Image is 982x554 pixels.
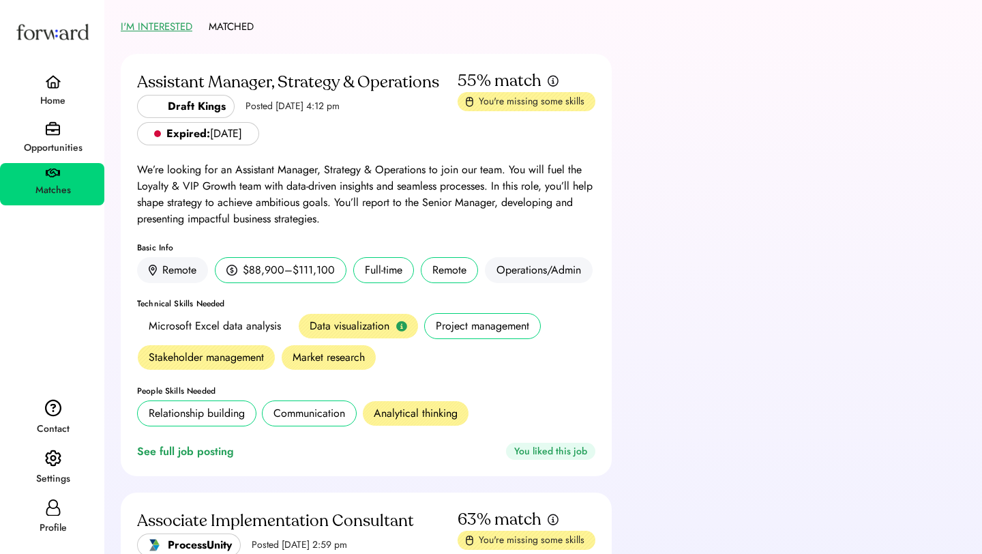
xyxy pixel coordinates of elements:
img: home.svg [45,75,61,89]
div: Matches [1,182,104,199]
div: Remote [421,257,478,283]
img: draftkings_inc__logo.jpeg [146,98,162,115]
div: [DATE] [166,126,242,142]
div: $88,900–$111,100 [243,262,335,278]
img: processunity_logo.jpeg [146,537,162,553]
div: Analytical thinking [374,405,458,422]
div: Draft Kings [168,98,226,115]
a: See full job posting [137,443,239,460]
div: Contact [1,421,104,437]
div: Project management [436,318,529,334]
strong: Expired: [166,126,210,141]
img: info.svg [547,513,559,526]
div: You're missing some skills [479,95,587,108]
div: Opportunities [1,140,104,156]
img: contact.svg [45,399,61,417]
div: ProcessUnity [168,537,232,553]
div: 63% match [458,509,541,531]
img: briefcase.svg [46,121,60,136]
div: People Skills Needed [137,387,595,395]
img: location.svg [149,265,157,276]
img: settings.svg [45,450,61,467]
div: Assistant Manager, Strategy & Operations [137,72,454,93]
div: Communication [273,405,345,422]
div: Full-time [353,257,414,283]
img: handshake.svg [46,169,60,178]
div: We’re looking for an Assistant Manager, Strategy & Operations to join our team. You will fuel the... [137,162,595,227]
div: Relationship building [149,405,245,422]
div: Stakeholder management [149,349,264,366]
div: Home [1,93,104,109]
div: 55% match [458,70,541,92]
img: Forward logo [14,11,91,53]
div: Microsoft Excel data analysis [149,318,281,334]
div: Posted [DATE] 4:12 pm [245,100,340,113]
div: Posted [DATE] 2:59 pm [252,538,347,552]
img: info.svg [547,74,559,87]
div: Market research [293,349,365,366]
div: You're missing some skills [479,534,587,547]
div: Associate Implementation Consultant [137,510,454,532]
img: missing-skills.svg [466,535,473,546]
div: Profile [1,520,104,536]
div: Basic Info [137,244,595,252]
div: You liked this job [506,443,595,460]
button: MATCHED [209,16,254,38]
div: Operations/Admin [485,257,593,283]
img: money.svg [226,264,237,276]
div: Settings [1,471,104,487]
button: I'M INTERESTED [121,16,192,38]
div: Technical Skills Needed [137,300,595,308]
img: info-green.svg [396,321,408,332]
div: Data visualization [310,318,389,334]
div: Remote [162,262,196,278]
img: missing-skills.svg [466,96,473,107]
